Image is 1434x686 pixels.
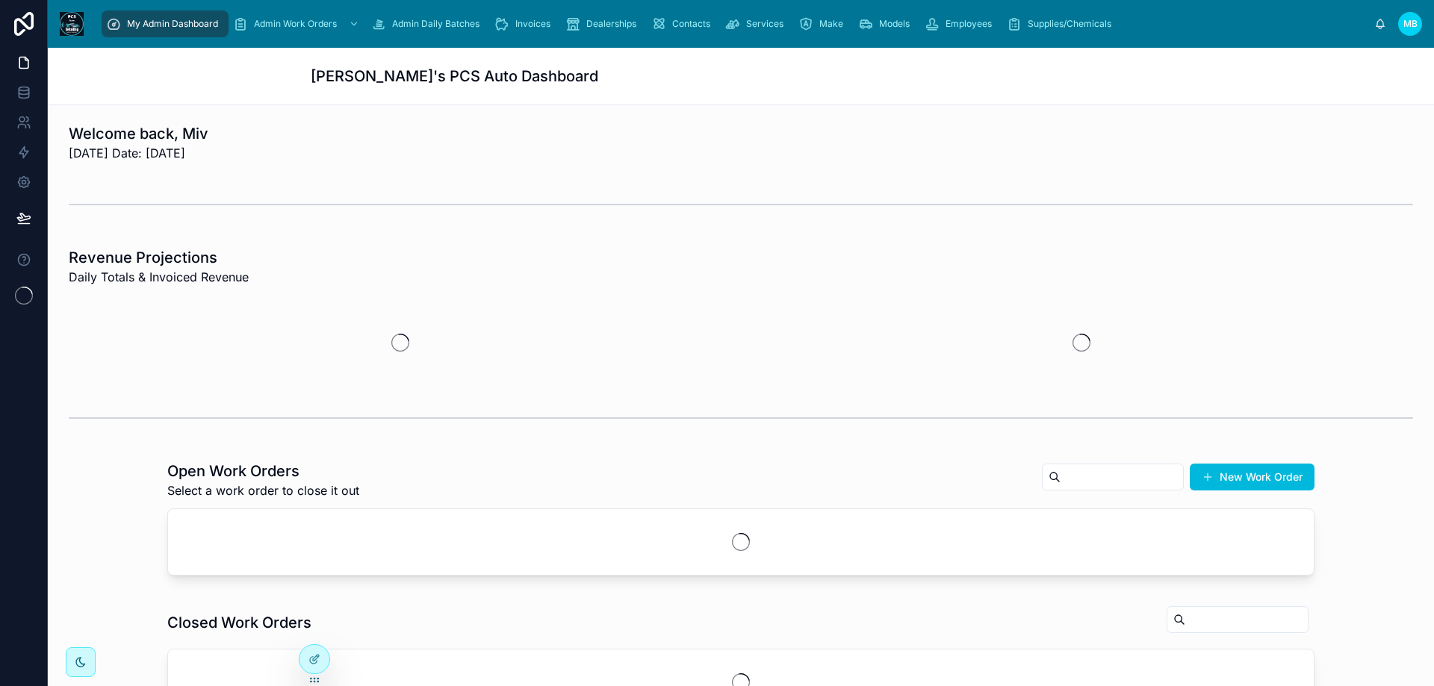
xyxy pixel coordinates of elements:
span: MB [1403,18,1418,30]
a: Invoices [490,10,561,37]
span: Select a work order to close it out [167,481,359,499]
span: Supplies/Chemicals [1028,18,1111,30]
h1: Welcome back, Miv [69,123,208,144]
a: Employees [920,10,1002,37]
span: Daily Totals & Invoiced Revenue [69,268,249,286]
span: Admin Daily Batches [392,18,479,30]
a: Dealerships [561,10,647,37]
span: Make [819,18,843,30]
a: Services [721,10,794,37]
span: My Admin Dashboard [127,18,218,30]
h1: Revenue Projections [69,247,249,268]
span: Models [879,18,910,30]
a: Admin Daily Batches [367,10,490,37]
a: Contacts [647,10,721,37]
span: Services [746,18,783,30]
span: Admin Work Orders [254,18,337,30]
button: New Work Order [1190,464,1314,490]
a: Make [794,10,854,37]
a: My Admin Dashboard [102,10,229,37]
span: Invoices [515,18,550,30]
h1: Closed Work Orders [167,612,311,633]
span: [DATE] Date: [DATE] [69,144,208,162]
h1: [PERSON_NAME]'s PCS Auto Dashboard [311,66,598,87]
span: Dealerships [586,18,636,30]
img: App logo [60,12,84,36]
h1: Open Work Orders [167,461,359,481]
span: Employees [946,18,992,30]
a: Supplies/Chemicals [1002,10,1122,37]
div: scrollable content [96,7,1374,40]
a: Admin Work Orders [229,10,367,37]
span: Contacts [672,18,710,30]
a: Models [854,10,920,37]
